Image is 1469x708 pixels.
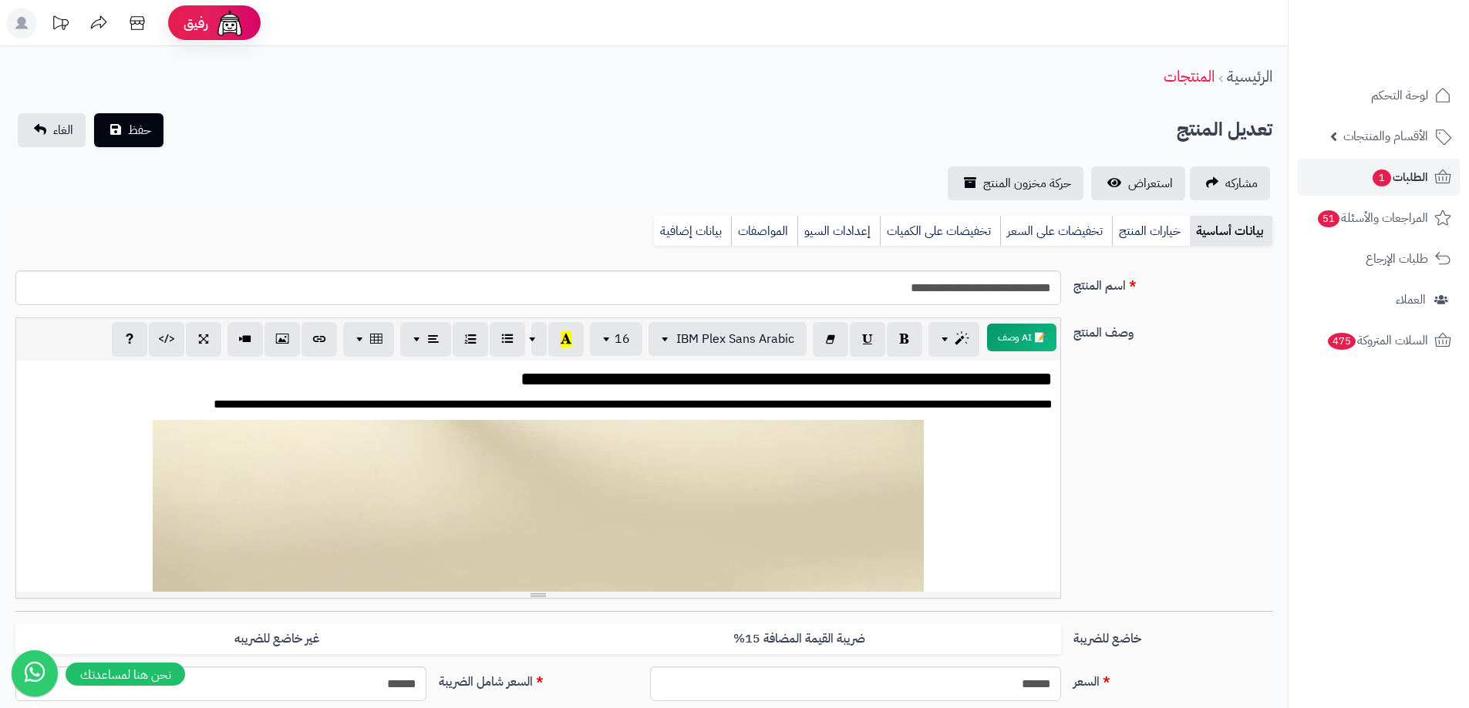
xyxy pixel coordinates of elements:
[1177,114,1272,146] h2: تعديل المنتج
[1000,216,1112,247] a: تخفيضات على السعر
[15,623,538,655] label: غير خاضع للضريبه
[1190,166,1270,200] a: مشاركه
[1364,12,1454,44] img: logo-2.png
[1164,65,1215,88] a: المنتجات
[797,216,880,247] a: إعدادات السيو
[987,324,1056,351] button: 📝 AI وصف
[184,14,208,32] span: رفيق
[1326,332,1356,351] span: 475
[1298,240,1460,277] a: طلبات الإرجاع
[1067,666,1279,691] label: السعر
[1190,216,1272,247] a: بيانات أساسية
[1227,65,1272,88] a: الرئيسية
[1067,270,1279,295] label: اسم المنتج
[1317,210,1340,228] span: 51
[433,666,644,691] label: السعر شامل الضريبة
[1091,166,1185,200] a: استعراض
[1298,200,1460,237] a: المراجعات والأسئلة51
[1371,166,1428,188] span: الطلبات
[676,330,794,348] span: IBM Plex Sans Arabic
[1067,623,1279,648] label: خاضع للضريبة
[1366,248,1428,270] span: طلبات الإرجاع
[1225,174,1258,193] span: مشاركه
[1316,207,1428,229] span: المراجعات والأسئلة
[1372,169,1392,187] span: 1
[1067,317,1279,342] label: وصف المنتج
[948,166,1083,200] a: حركة مخزون المنتج
[18,113,86,147] a: الغاء
[1396,289,1426,310] span: العملاء
[1112,216,1190,247] a: خيارات المنتج
[880,216,1000,247] a: تخفيضات على الكميات
[128,121,151,139] span: حفظ
[1343,126,1428,147] span: الأقسام والمنتجات
[1128,174,1173,193] span: استعراض
[1298,322,1460,359] a: السلات المتروكة475
[731,216,797,247] a: المواصفات
[214,8,245,39] img: ai-face.png
[1298,77,1460,114] a: لوحة التحكم
[94,113,163,147] button: حفظ
[41,8,79,42] a: تحديثات المنصة
[649,322,807,356] button: IBM Plex Sans Arabic
[538,623,1061,655] label: ضريبة القيمة المضافة 15%
[1371,85,1428,106] span: لوحة التحكم
[1298,281,1460,318] a: العملاء
[615,330,630,348] span: 16
[1326,330,1428,351] span: السلات المتروكة
[983,174,1071,193] span: حركة مخزون المنتج
[654,216,731,247] a: بيانات إضافية
[590,322,642,356] button: 16
[1298,159,1460,196] a: الطلبات1
[53,121,73,139] span: الغاء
